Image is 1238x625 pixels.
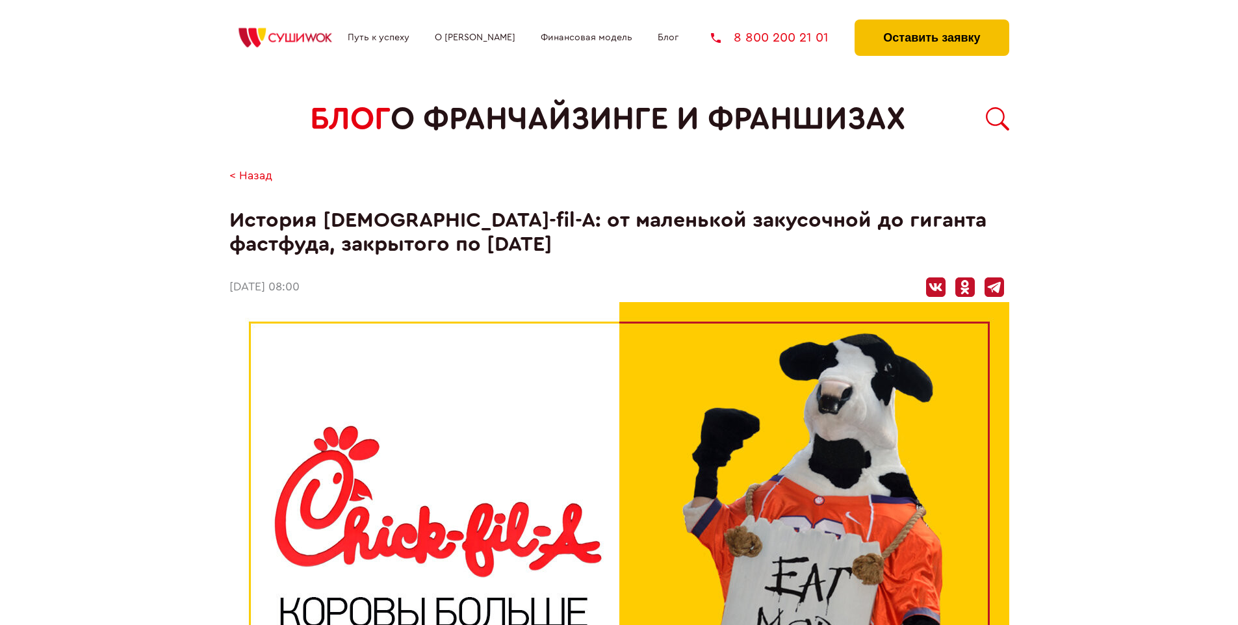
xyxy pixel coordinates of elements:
a: О [PERSON_NAME] [435,32,515,43]
a: Путь к успеху [348,32,409,43]
a: Финансовая модель [541,32,632,43]
time: [DATE] 08:00 [229,281,300,294]
span: БЛОГ [310,101,391,137]
h1: История [DEMOGRAPHIC_DATA]-fil-A: от маленькой закусочной до гиганта фастфуда, закрытого по [DATE] [229,209,1009,257]
a: 8 800 200 21 01 [711,31,829,44]
a: Блог [658,32,678,43]
button: Оставить заявку [855,19,1009,56]
a: < Назад [229,170,272,183]
span: 8 800 200 21 01 [734,31,829,44]
span: о франчайзинге и франшизах [391,101,905,137]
